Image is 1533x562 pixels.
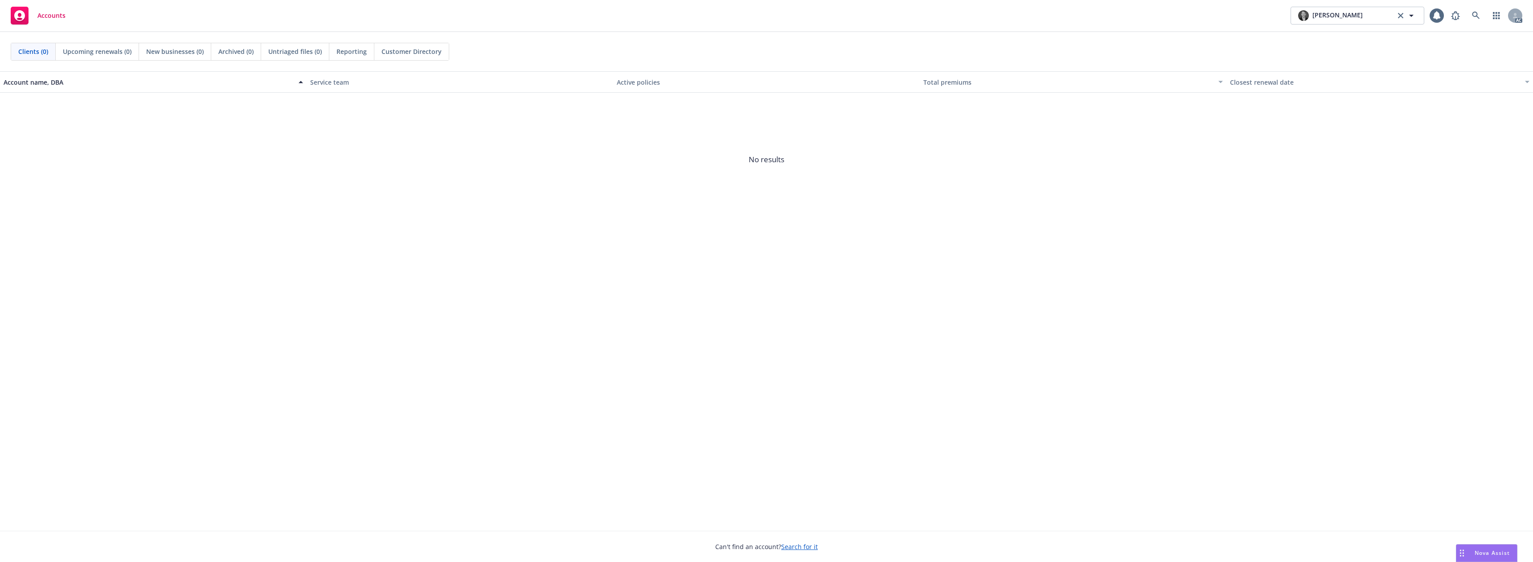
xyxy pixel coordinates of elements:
[920,71,1226,93] button: Total premiums
[1291,7,1424,25] button: photo[PERSON_NAME]clear selection
[1312,10,1363,21] span: [PERSON_NAME]
[63,47,131,56] span: Upcoming renewals (0)
[1456,545,1467,562] div: Drag to move
[617,78,916,87] div: Active policies
[715,542,818,551] span: Can't find an account?
[37,12,66,19] span: Accounts
[1230,78,1520,87] div: Closest renewal date
[310,78,610,87] div: Service team
[1475,549,1510,557] span: Nova Assist
[1395,10,1406,21] a: clear selection
[1467,7,1485,25] a: Search
[1447,7,1464,25] a: Report a Bug
[268,47,322,56] span: Untriaged files (0)
[146,47,204,56] span: New businesses (0)
[336,47,367,56] span: Reporting
[1488,7,1505,25] a: Switch app
[781,542,818,551] a: Search for it
[307,71,613,93] button: Service team
[1226,71,1533,93] button: Closest renewal date
[1298,10,1309,21] img: photo
[923,78,1213,87] div: Total premiums
[218,47,254,56] span: Archived (0)
[4,78,293,87] div: Account name, DBA
[1456,544,1517,562] button: Nova Assist
[613,71,920,93] button: Active policies
[18,47,48,56] span: Clients (0)
[381,47,442,56] span: Customer Directory
[7,3,69,28] a: Accounts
